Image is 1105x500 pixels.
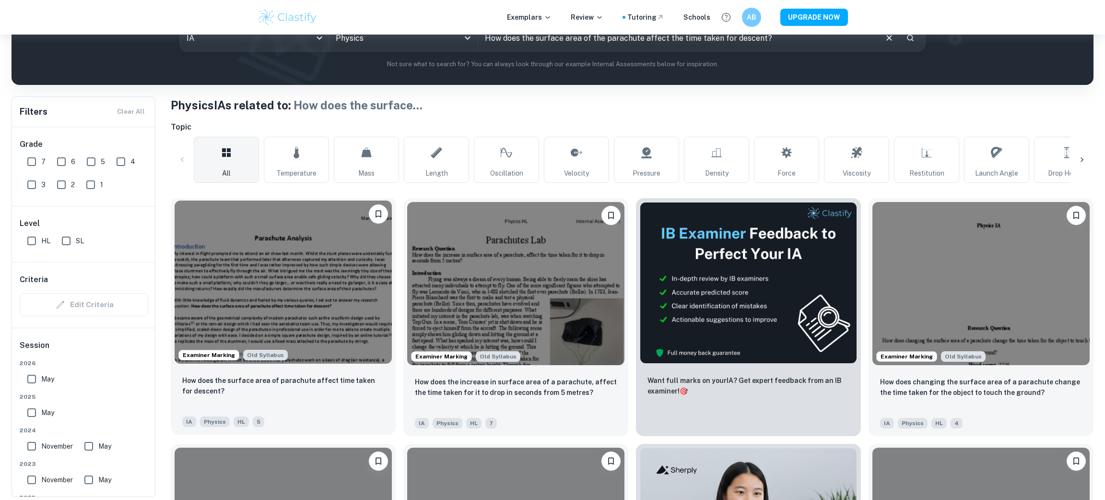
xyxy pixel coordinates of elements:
div: Starting from the May 2025 session, the Physics IA requirements have changed. It's OK to refer to... [941,351,986,362]
span: 7 [485,418,497,429]
span: Restitution [909,168,944,179]
span: 5 [253,417,264,427]
span: 5 [101,156,105,167]
span: 2026 [20,359,148,368]
button: AB [742,8,761,27]
span: November [41,475,73,485]
button: Bookmark [601,452,621,471]
span: 7 [41,156,46,167]
a: ThumbnailWant full marks on yourIA? Get expert feedback from an IB examiner! [636,198,861,436]
span: 2024 [20,426,148,435]
span: Examiner Marking [877,352,937,361]
span: Old Syllabus [243,350,288,360]
span: Oscillation [490,168,523,179]
img: Thumbnail [640,202,857,364]
span: 🎯 [680,387,688,395]
span: Old Syllabus [476,351,520,362]
span: 4 [130,156,135,167]
span: HL [41,236,50,246]
p: Want full marks on your IA ? Get expert feedback from an IB examiner! [647,375,849,396]
span: Viscosity [843,168,870,179]
span: Temperature [276,168,317,179]
span: Mass [358,168,375,179]
img: Physics IA example thumbnail: How does the surface area of parachute a [175,201,392,364]
button: Help and Feedback [718,9,734,25]
button: Clear [880,29,898,47]
p: How does the increase in surface area of a parachute, affect the time taken for it to drop in sec... [415,377,617,398]
a: Examiner MarkingStarting from the May 2025 session, the Physics IA requirements have changed. It'... [869,198,1093,436]
button: Bookmark [369,204,388,224]
p: How does changing the surface area of a parachute change the time taken for the object to touch t... [880,377,1082,398]
div: Starting from the May 2025 session, the Physics IA requirements have changed. It's OK to refer to... [476,351,520,362]
span: November [41,441,73,452]
span: Physics [898,418,928,429]
span: May [41,374,54,384]
span: May [98,441,111,452]
span: IA [415,418,429,429]
h6: AB [746,12,757,23]
span: 2 [71,179,75,190]
span: Force [777,168,796,179]
span: IA [182,417,196,427]
span: 1 [100,179,103,190]
span: SL [76,236,84,246]
span: HL [234,417,249,427]
img: Physics IA example thumbnail: How does changing the surface area of a [872,202,1090,365]
span: 2025 [20,393,148,401]
span: All [222,168,231,179]
a: Tutoring [627,12,664,23]
button: Bookmark [369,452,388,471]
span: May [41,407,54,418]
span: Pressure [633,168,660,179]
span: Examiner Marking [179,351,239,359]
div: Starting from the May 2025 session, the Physics IA requirements have changed. It's OK to refer to... [243,350,288,360]
button: Bookmark [601,206,621,225]
img: Clastify logo [257,8,318,27]
span: Drop Height [1048,168,1086,179]
h1: Physics IAs related to: [171,96,1093,114]
p: How does the surface area of parachute affect time taken for descent? [182,375,384,396]
span: 3 [41,179,46,190]
button: Search [902,30,918,46]
span: Launch Angle [975,168,1018,179]
button: Bookmark [1067,206,1086,225]
button: UPGRADE NOW [780,9,848,26]
p: Not sure what to search for? You can always look through our example Internal Assessments below f... [19,60,1086,69]
a: Schools [683,12,710,23]
h6: Grade [20,139,148,150]
span: HL [931,418,947,429]
span: 4 [951,418,963,429]
p: Exemplars [507,12,552,23]
a: Examiner MarkingStarting from the May 2025 session, the Physics IA requirements have changed. It'... [171,198,396,436]
h6: Topic [171,121,1093,133]
h6: Criteria [20,274,48,286]
div: IA [180,24,329,51]
span: 6 [71,156,75,167]
span: Physics [200,417,230,427]
span: Examiner Marking [411,352,471,361]
span: HL [466,418,482,429]
p: Review [571,12,603,23]
span: 2023 [20,460,148,468]
span: Physics [433,418,462,429]
h6: Filters [20,105,47,119]
h6: Session [20,340,148,359]
input: E.g. harmonic motion analysis, light diffraction experiments, sliding objects down a ramp... [478,24,877,51]
div: Criteria filters are unavailable when searching by topic [20,293,148,316]
img: Physics IA example thumbnail: How does the increase in surface area of [407,202,624,365]
button: Bookmark [1067,452,1086,471]
span: Length [425,168,448,179]
span: IA [880,418,894,429]
a: Examiner MarkingStarting from the May 2025 session, the Physics IA requirements have changed. It'... [403,198,628,436]
span: May [98,475,111,485]
button: Open [461,31,474,45]
span: Velocity [564,168,589,179]
h6: Level [20,218,148,229]
span: Old Syllabus [941,351,986,362]
span: How does the surface ... [294,98,423,112]
span: Density [705,168,729,179]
